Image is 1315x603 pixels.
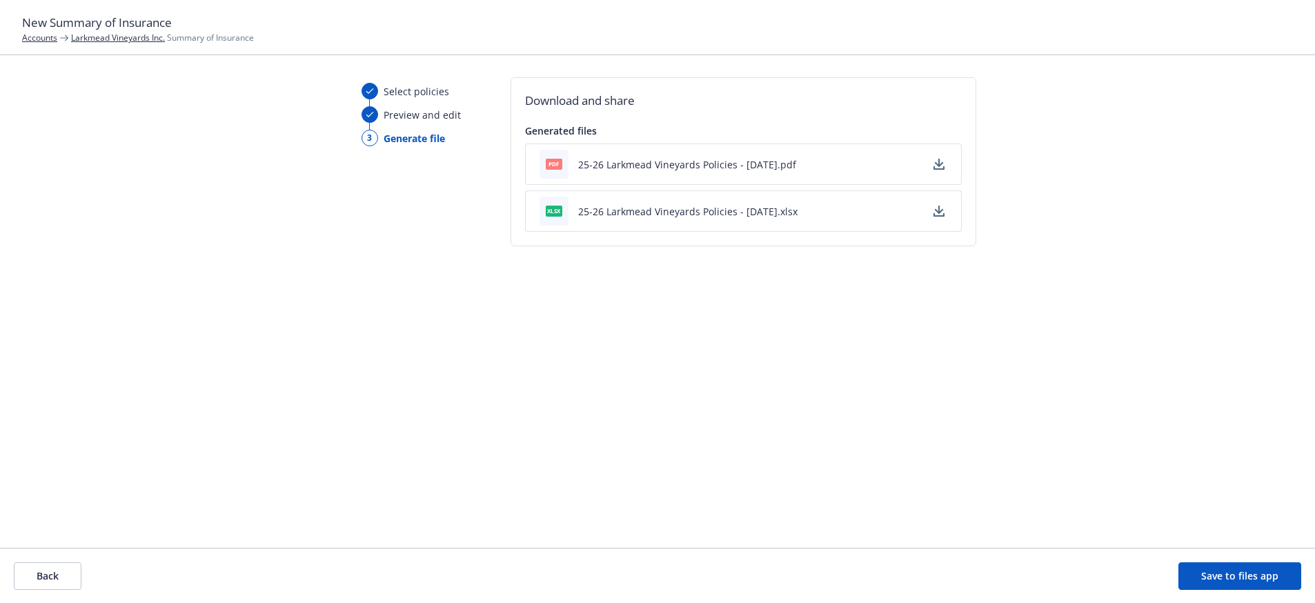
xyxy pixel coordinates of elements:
a: Larkmead Vineyards Inc. [71,32,165,43]
button: 25-26 Larkmead Vineyards Policies - [DATE].xlsx [578,204,798,219]
button: Back [14,562,81,590]
span: pdf [546,159,562,169]
h2: Download and share [525,92,962,110]
h1: New Summary of Insurance [22,14,1293,32]
span: Summary of Insurance [71,32,254,43]
span: Preview and edit [384,108,461,122]
span: xlsx [546,206,562,216]
div: 3 [362,130,378,146]
a: Accounts [22,32,57,43]
span: Generate file [384,131,445,146]
button: 25-26 Larkmead Vineyards Policies - [DATE].pdf [578,157,796,172]
span: Generated files [525,124,597,137]
span: Select policies [384,84,449,99]
button: Save to files app [1178,562,1301,590]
